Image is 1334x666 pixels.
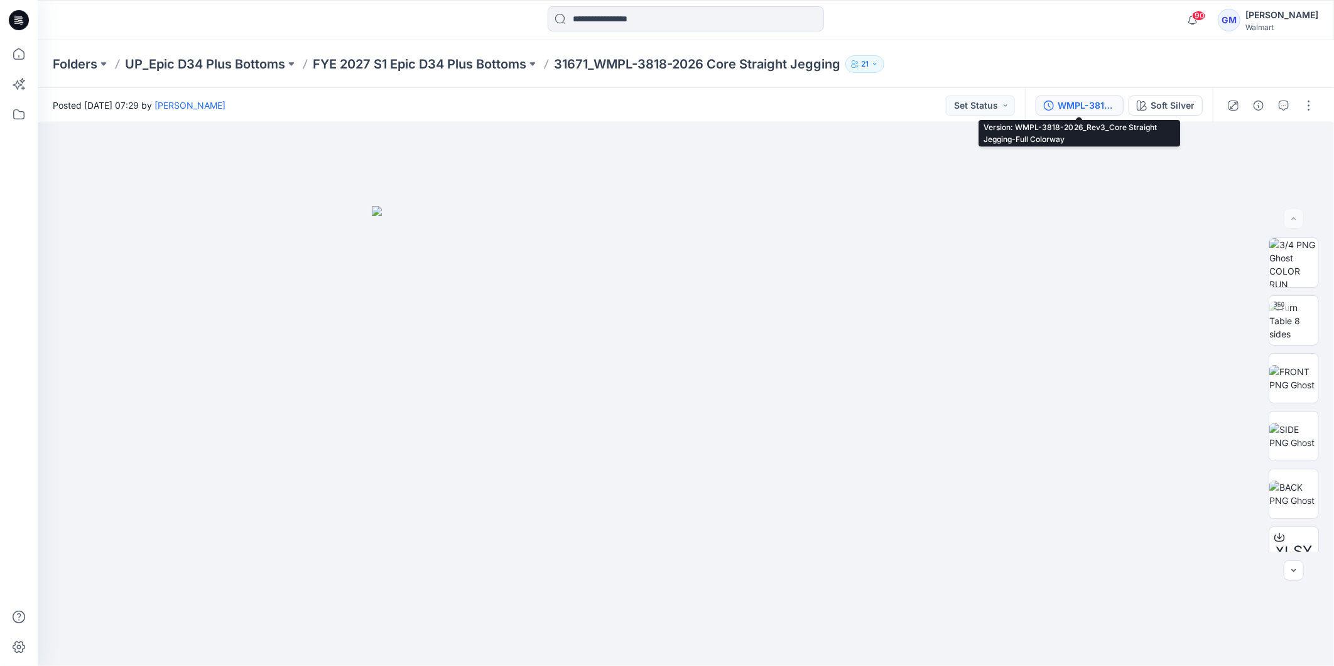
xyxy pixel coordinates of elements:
[861,57,869,71] p: 21
[1276,540,1313,563] span: XLSX
[372,206,1000,666] img: eyJhbGciOiJIUzI1NiIsImtpZCI6IjAiLCJzbHQiOiJzZXMiLCJ0eXAiOiJKV1QifQ.eyJkYXRhIjp7InR5cGUiOiJzdG9yYW...
[1269,301,1318,341] img: Turn Table 8 sides
[1058,99,1115,112] div: WMPL-3818-2026_Rev3_Core Straight Jegging-Full Colorway
[554,55,840,73] p: 31671_WMPL-3818-2026 Core Straight Jegging
[1249,96,1269,116] button: Details
[1269,423,1318,449] img: SIDE PNG Ghost
[1218,9,1240,31] div: GM
[1129,96,1203,116] button: Soft Silver
[1036,96,1124,116] button: WMPL-3818-2026_Rev3_Core Straight Jegging-Full Colorway
[1151,99,1195,112] div: Soft Silver
[313,55,526,73] a: FYE 2027 S1 Epic D34 Plus Bottoms
[845,55,884,73] button: 21
[1269,365,1318,391] img: FRONT PNG Ghost
[1269,481,1318,507] img: BACK PNG Ghost
[1269,238,1318,287] img: 3/4 PNG Ghost COLOR RUN
[155,100,225,111] a: [PERSON_NAME]
[1245,8,1318,23] div: [PERSON_NAME]
[53,99,225,112] span: Posted [DATE] 07:29 by
[125,55,285,73] a: UP_Epic D34 Plus Bottoms
[1245,23,1318,32] div: Walmart
[53,55,97,73] a: Folders
[1192,11,1206,21] span: 90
